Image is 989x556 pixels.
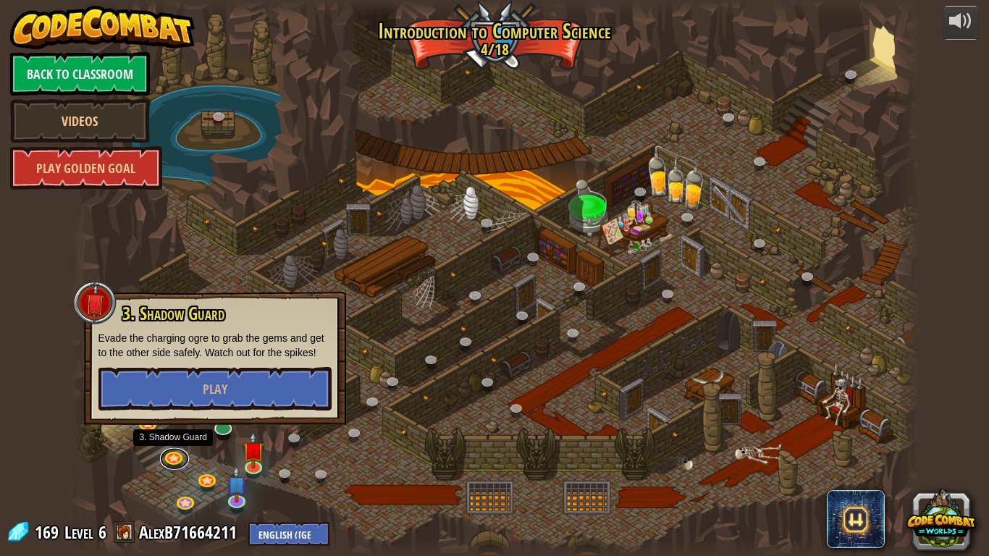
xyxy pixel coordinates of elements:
img: CodeCombat - Learn how to code by playing a game [10,6,195,49]
a: Back to Classroom [10,52,150,96]
button: Play [98,367,332,410]
p: Evade the charging ogre to grab the gems and get to the other side safely. Watch out for the spikes! [98,331,332,360]
img: level-banner-unstarted-subscriber.png [226,466,248,503]
span: Play [203,380,227,398]
span: 3. Shadow Guard [122,301,224,326]
span: Level [64,521,93,544]
a: Videos [10,99,150,143]
button: Adjust volume [943,6,979,40]
span: 169 [35,521,63,544]
span: 6 [98,521,106,544]
a: Play Golden Goal [10,146,162,190]
a: AlexB71664211 [139,521,241,544]
img: level-banner-unstarted.png [243,431,264,468]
